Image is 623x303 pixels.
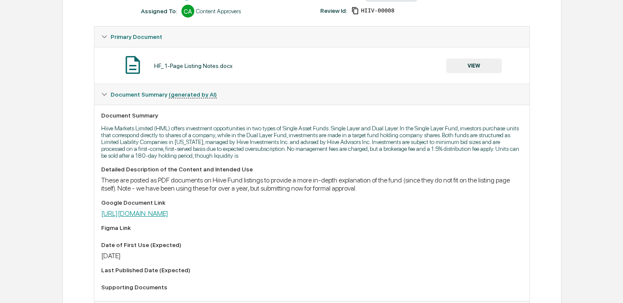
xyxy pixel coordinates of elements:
div: [DATE] [101,252,523,260]
div: Google Document Link [101,199,523,206]
span: Document Summary [111,91,217,98]
div: Document Summary [101,112,523,119]
div: HF_ 1-Page Listing Notes.docx [154,62,233,69]
a: [URL][DOMAIN_NAME] [101,209,168,218]
div: Date of First Use (Expected) [101,241,523,248]
div: Document Summary (generated by AI) [94,105,529,301]
span: aabb6bfd-03ac-4749-9a6b-b0bb414af10b [361,7,394,14]
div: CA [181,5,194,18]
div: Primary Document [94,26,529,47]
div: Primary Document [94,47,529,84]
span: Primary Document [111,33,162,40]
div: Review Id: [320,7,347,14]
div: Detailed Description of the Content and Intended Use [101,166,523,173]
div: Assigned To: [141,8,177,15]
p: Hiive Markets Limited (HML) offers investment opportunities in two types of Single Asset Funds: S... [101,125,523,159]
u: (generated by AI) [169,91,217,98]
div: These are posted as PDF documents on Hiive Fund listings to provide a more in-depth explanation o... [101,176,523,192]
button: VIEW [446,59,502,73]
div: Figma Link [101,224,523,231]
div: Document Summary (generated by AI) [94,84,529,105]
div: Supporting Documents [101,284,523,291]
img: Document Icon [122,54,143,76]
div: Content Approvers [196,8,241,15]
div: Last Published Date (Expected) [101,267,523,274]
